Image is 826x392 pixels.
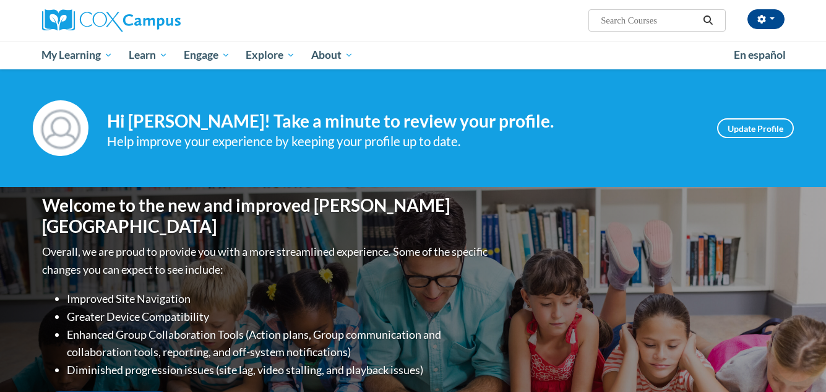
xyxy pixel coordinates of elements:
[303,41,361,69] a: About
[67,361,491,379] li: Diminished progression issues (site lag, video stalling, and playback issues)
[41,48,113,63] span: My Learning
[107,131,699,152] div: Help improve your experience by keeping your profile up to date.
[33,100,88,156] img: Profile Image
[129,48,168,63] span: Learn
[42,9,277,32] a: Cox Campus
[34,41,121,69] a: My Learning
[747,9,785,29] button: Account Settings
[600,13,699,28] input: Search Courses
[777,342,816,382] iframe: Button to launch messaging window
[67,308,491,326] li: Greater Device Compatibility
[238,41,303,69] a: Explore
[67,326,491,362] li: Enhanced Group Collaboration Tools (Action plans, Group communication and collaboration tools, re...
[311,48,353,63] span: About
[246,48,295,63] span: Explore
[42,243,491,279] p: Overall, we are proud to provide you with a more streamlined experience. Some of the specific cha...
[42,195,491,237] h1: Welcome to the new and improved [PERSON_NAME][GEOGRAPHIC_DATA]
[734,48,786,61] span: En español
[176,41,238,69] a: Engage
[121,41,176,69] a: Learn
[717,118,794,138] a: Update Profile
[42,9,181,32] img: Cox Campus
[699,13,717,28] button: Search
[726,42,794,68] a: En español
[24,41,803,69] div: Main menu
[67,290,491,308] li: Improved Site Navigation
[107,111,699,132] h4: Hi [PERSON_NAME]! Take a minute to review your profile.
[184,48,230,63] span: Engage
